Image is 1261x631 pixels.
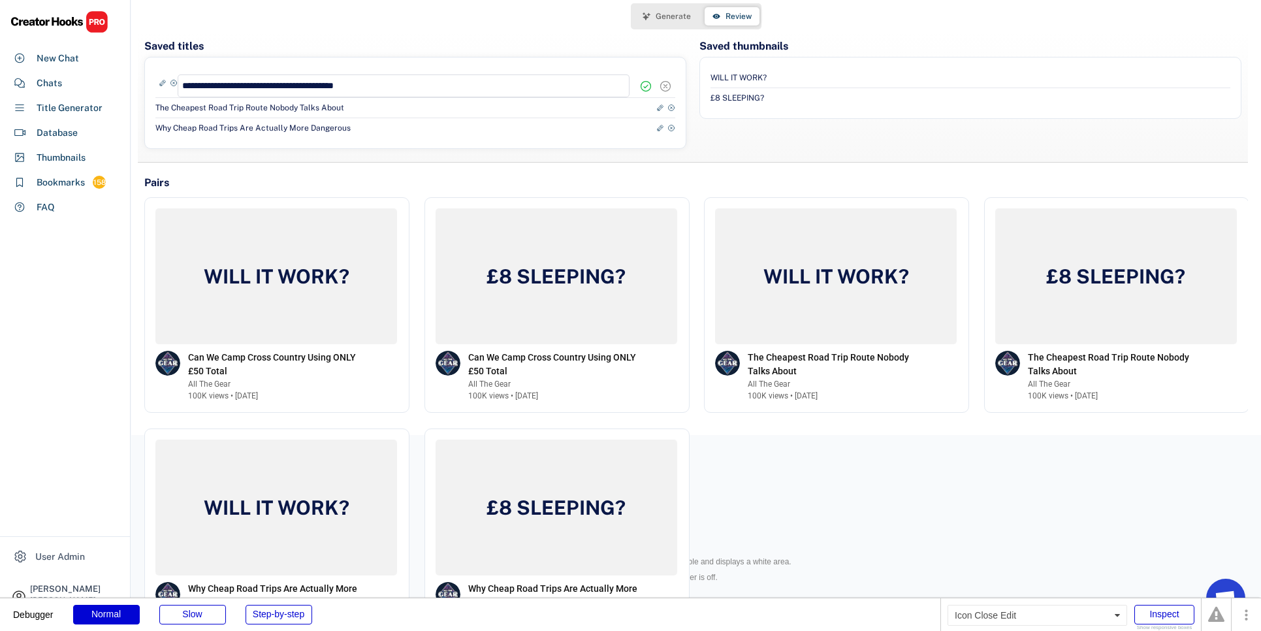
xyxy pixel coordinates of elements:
div: [PERSON_NAME][EMAIL_ADDRESS][DOMAIN_NAME] [30,596,119,620]
div: User Admin [35,550,85,564]
button: Generate [635,7,699,25]
div: 100K views • [DATE] [188,390,258,402]
span: Generate [656,12,691,20]
div: Saved titles [144,39,204,54]
div: Thumbnails [37,151,86,165]
div: Slow [159,605,226,624]
div: New Chat [37,52,79,65]
div: Why Cheap Road Trips Are Actually More Dangerous [155,123,351,134]
img: channels4_profile.jpg [715,351,740,376]
div: All The Gear [188,378,371,390]
div: [PERSON_NAME] [30,585,119,593]
div: Bookmarks [37,176,85,189]
span: Review [726,12,752,20]
div: WILL IT WORK? [200,494,353,521]
div: All The Gear [468,378,651,390]
img: CHPRO%20Logo.svg [10,10,108,33]
div: FAQ [37,201,55,214]
div: Chats [37,76,62,90]
div: Step-by-step [246,605,312,624]
div: Normal [73,605,140,624]
div: Debugger [13,598,54,619]
div: £8 SLEEPING? [483,494,629,521]
img: channels4_profile.jpg [995,351,1020,376]
div: 100K views • [DATE] [748,390,818,402]
div: £8 SLEEPING? [483,263,629,290]
div: WILL IT WORK? [200,263,353,290]
div: Show responsive boxes [1134,625,1194,630]
img: channels4_profile.jpg [436,351,460,376]
button: Review [705,7,759,25]
div: Saved thumbnails [699,39,788,54]
div: All The Gear [748,378,931,390]
div: Title Generator [37,101,103,115]
div: Pairs [144,176,169,190]
img: channels4_profile.jpg [155,351,180,376]
div: Icon Close Edit [948,605,1127,626]
div: The Cheapest Road Trip Route Nobody Talks About [155,103,344,114]
div: Database [37,126,78,140]
img: channels4_profile.jpg [155,582,180,607]
a: Open chat [1206,579,1245,618]
div: Why Cheap Road Trips Are Actually More Dangerous [188,582,371,609]
div: Inspect [1134,605,1194,624]
div: Can We Camp Cross Country Using ONLY £50 Total [188,351,371,378]
div: 100K views • [DATE] [1028,390,1098,402]
img: channels4_profile.jpg [436,582,460,607]
div: WILL IT WORK? [760,263,912,290]
div: £8 SLEEPING? [710,93,764,104]
div: 100K views • [DATE] [468,390,538,402]
div: Why Cheap Road Trips Are Actually More Dangerous [468,582,651,609]
div: £8 SLEEPING? [1043,263,1189,290]
div: The Cheapest Road Trip Route Nobody Talks About [1028,351,1211,378]
div: 158 [93,177,106,188]
div: WILL IT WORK? [710,73,767,84]
div: All The Gear [1028,378,1211,390]
div: The Cheapest Road Trip Route Nobody Talks About [748,351,931,378]
div: Can We Camp Cross Country Using ONLY £50 Total [468,351,651,378]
